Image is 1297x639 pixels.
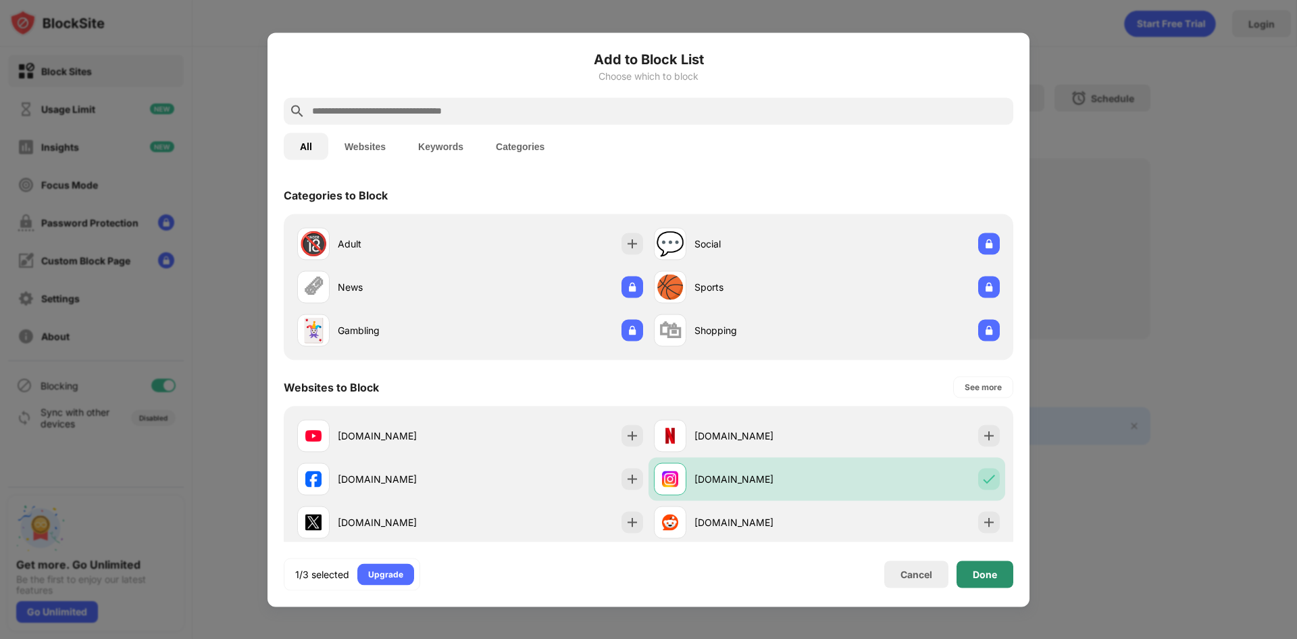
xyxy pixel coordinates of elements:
div: 🔞 [299,230,328,258]
div: [DOMAIN_NAME] [338,472,470,486]
div: Done [973,569,997,579]
div: News [338,280,470,294]
div: 🃏 [299,316,328,344]
button: Websites [328,133,402,160]
button: Categories [480,133,561,160]
div: Gambling [338,323,470,337]
div: [DOMAIN_NAME] [338,429,470,443]
img: search.svg [289,103,305,119]
img: favicons [662,427,678,444]
div: Websites to Block [284,380,379,394]
button: Keywords [402,133,480,160]
img: favicons [662,471,678,487]
div: Sports [694,280,827,294]
h6: Add to Block List [284,49,1013,69]
div: See more [965,380,1002,394]
div: Upgrade [368,567,403,581]
div: 🏀 [656,273,684,301]
div: Cancel [900,569,932,580]
div: 💬 [656,230,684,258]
div: Adult [338,237,470,251]
div: Choose which to block [284,70,1013,81]
div: [DOMAIN_NAME] [338,515,470,529]
button: All [284,133,328,160]
div: 1/3 selected [295,567,349,581]
img: favicons [305,514,322,530]
div: 🛍 [659,316,682,344]
div: Shopping [694,323,827,337]
div: Categories to Block [284,188,388,202]
div: Social [694,237,827,251]
div: [DOMAIN_NAME] [694,515,827,529]
img: favicons [662,514,678,530]
div: [DOMAIN_NAME] [694,472,827,486]
div: [DOMAIN_NAME] [694,429,827,443]
img: favicons [305,427,322,444]
img: favicons [305,471,322,487]
div: 🗞 [302,273,325,301]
